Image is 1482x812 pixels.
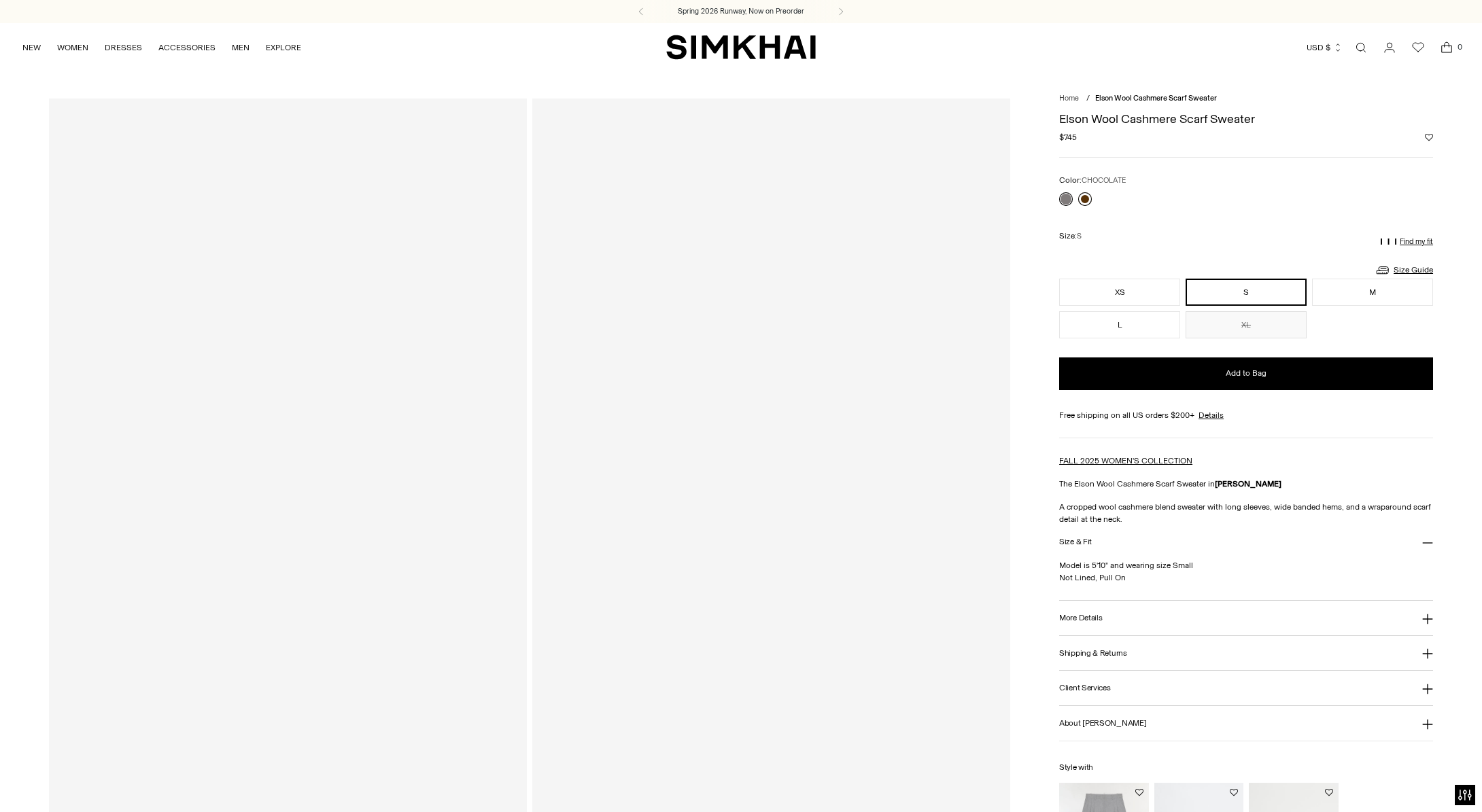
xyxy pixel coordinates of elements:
[1059,763,1433,772] h6: Style with
[1199,409,1224,421] a: Details
[1425,133,1433,141] button: Add to Wishlist
[1059,501,1433,525] p: A cropped wool cashmere blend sweater with long sleeves, wide banded hems, and a wraparound scarf...
[1059,649,1127,658] h3: Shipping & Returns
[1059,174,1126,187] label: Color:
[1077,232,1082,241] span: S
[1059,719,1146,728] h3: About [PERSON_NAME]
[266,33,301,63] a: EXPLORE
[666,34,816,60] a: SIMKHAI
[1186,311,1307,338] button: XL
[1059,279,1180,306] button: XS
[1059,357,1433,390] button: Add to Bag
[1095,94,1217,103] span: Elson Wool Cashmere Scarf Sweater
[1059,636,1433,671] button: Shipping & Returns
[1059,537,1092,546] h3: Size & Fit
[1059,230,1082,243] label: Size:
[1453,41,1466,53] span: 0
[1059,311,1180,338] button: L
[1325,788,1333,796] button: Add to Wishlist
[1059,113,1433,125] h1: Elson Wool Cashmere Scarf Sweater
[1135,788,1143,796] button: Add to Wishlist
[105,33,142,63] a: DRESSES
[1215,479,1281,489] strong: [PERSON_NAME]
[158,33,216,63] a: ACCESSORIES
[22,33,41,63] a: NEW
[1082,176,1126,185] span: CHOCOLATE
[1059,478,1433,490] p: The Elson Wool Cashmere Scarf Sweater in
[1230,788,1238,796] button: Add to Wishlist
[678,6,804,17] a: Spring 2026 Runway, Now on Preorder
[1405,34,1432,61] a: Wishlist
[1433,34,1460,61] a: Open cart modal
[1059,456,1192,465] a: FALL 2025 WOMEN'S COLLECTION
[1086,93,1090,105] div: /
[1059,671,1433,705] button: Client Services
[1059,706,1433,741] button: About [PERSON_NAME]
[1226,368,1266,379] span: Add to Bag
[1059,614,1102,622] h3: More Details
[1059,93,1433,105] nav: breadcrumbs
[1059,684,1111,692] h3: Client Services
[1059,409,1433,421] div: Free shipping on all US orders $200+
[1059,131,1077,143] span: $745
[1186,279,1307,306] button: S
[1059,559,1433,584] p: Model is 5'10" and wearing size Small Not Lined, Pull On
[1059,94,1079,103] a: Home
[1312,279,1433,306] button: M
[232,33,249,63] a: MEN
[1347,34,1375,61] a: Open search modal
[1307,33,1343,63] button: USD $
[1376,34,1403,61] a: Go to the account page
[1059,601,1433,635] button: More Details
[1375,262,1433,279] a: Size Guide
[1059,525,1433,560] button: Size & Fit
[57,33,88,63] a: WOMEN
